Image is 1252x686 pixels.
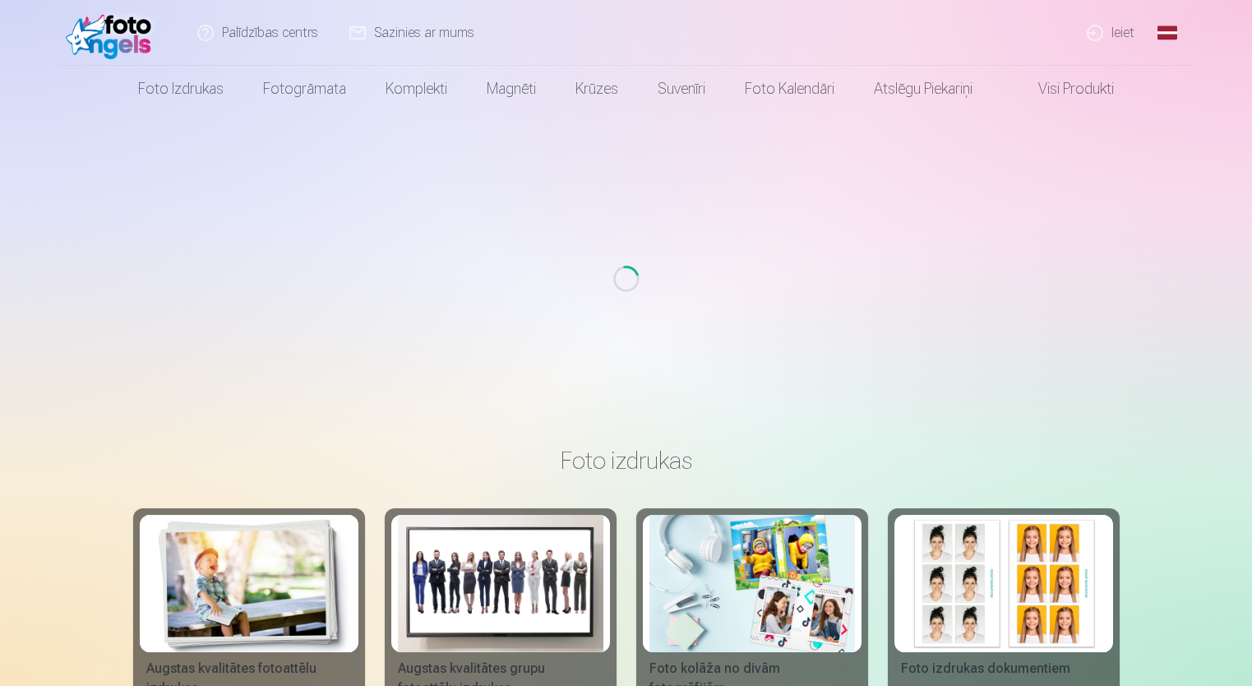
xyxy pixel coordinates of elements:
[725,66,854,112] a: Foto kalendāri
[398,515,603,652] img: Augstas kvalitātes grupu fotoattēlu izdrukas
[467,66,556,112] a: Magnēti
[146,446,1106,475] h3: Foto izdrukas
[992,66,1134,112] a: Visi produkti
[649,515,855,652] img: Foto kolāža no divām fotogrāfijām
[638,66,725,112] a: Suvenīri
[146,515,352,652] img: Augstas kvalitātes fotoattēlu izdrukas
[66,7,160,59] img: /fa1
[854,66,992,112] a: Atslēgu piekariņi
[366,66,467,112] a: Komplekti
[243,66,366,112] a: Fotogrāmata
[901,515,1106,652] img: Foto izdrukas dokumentiem
[118,66,243,112] a: Foto izdrukas
[894,659,1113,679] div: Foto izdrukas dokumentiem
[556,66,638,112] a: Krūzes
